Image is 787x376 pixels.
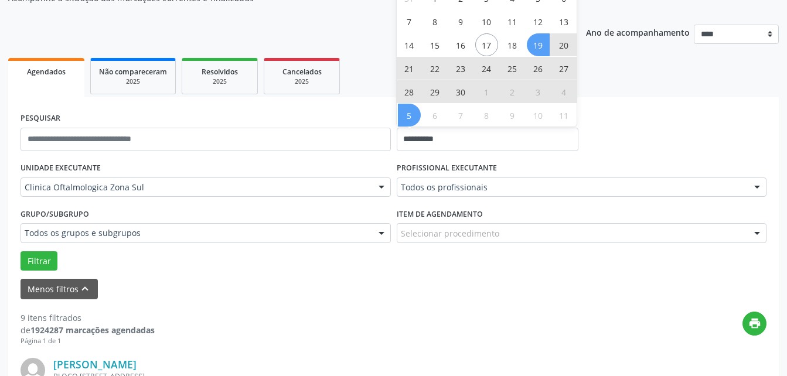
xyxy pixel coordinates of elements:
[424,10,447,33] span: Setembro 8, 2025
[398,33,421,56] span: Setembro 14, 2025
[401,182,743,193] span: Todos os profissionais
[401,227,499,240] span: Selecionar procedimento
[475,57,498,80] span: Setembro 24, 2025
[21,159,101,177] label: UNIDADE EXECUTANTE
[397,159,497,177] label: PROFISSIONAL EXECUTANTE
[25,182,367,193] span: Clinica Oftalmologica Zona Sul
[527,80,550,103] span: Outubro 3, 2025
[527,33,550,56] span: Setembro 19, 2025
[527,104,550,127] span: Outubro 10, 2025
[398,80,421,103] span: Setembro 28, 2025
[30,324,155,336] strong: 1924287 marcações agendadas
[586,25,690,39] p: Ano de acompanhamento
[553,104,575,127] span: Outubro 11, 2025
[21,324,155,336] div: de
[21,251,57,271] button: Filtrar
[501,80,524,103] span: Outubro 2, 2025
[25,227,367,239] span: Todos os grupos e subgrupos
[424,33,447,56] span: Setembro 15, 2025
[424,57,447,80] span: Setembro 22, 2025
[475,104,498,127] span: Outubro 8, 2025
[449,104,472,127] span: Outubro 7, 2025
[553,33,575,56] span: Setembro 20, 2025
[398,10,421,33] span: Setembro 7, 2025
[99,67,167,77] span: Não compareceram
[501,104,524,127] span: Outubro 9, 2025
[748,317,761,330] i: print
[449,10,472,33] span: Setembro 9, 2025
[475,80,498,103] span: Outubro 1, 2025
[21,312,155,324] div: 9 itens filtrados
[53,358,137,371] a: [PERSON_NAME]
[190,77,249,86] div: 2025
[742,312,766,336] button: print
[397,205,483,223] label: Item de agendamento
[21,110,60,128] label: PESQUISAR
[527,10,550,33] span: Setembro 12, 2025
[398,57,421,80] span: Setembro 21, 2025
[21,336,155,346] div: Página 1 de 1
[27,67,66,77] span: Agendados
[449,57,472,80] span: Setembro 23, 2025
[527,57,550,80] span: Setembro 26, 2025
[475,10,498,33] span: Setembro 10, 2025
[501,57,524,80] span: Setembro 25, 2025
[424,104,447,127] span: Outubro 6, 2025
[553,10,575,33] span: Setembro 13, 2025
[553,57,575,80] span: Setembro 27, 2025
[202,67,238,77] span: Resolvidos
[553,80,575,103] span: Outubro 4, 2025
[398,104,421,127] span: Outubro 5, 2025
[272,77,331,86] div: 2025
[449,33,472,56] span: Setembro 16, 2025
[21,205,89,223] label: Grupo/Subgrupo
[449,80,472,103] span: Setembro 30, 2025
[282,67,322,77] span: Cancelados
[501,33,524,56] span: Setembro 18, 2025
[21,279,98,299] button: Menos filtroskeyboard_arrow_up
[501,10,524,33] span: Setembro 11, 2025
[99,77,167,86] div: 2025
[424,80,447,103] span: Setembro 29, 2025
[79,282,91,295] i: keyboard_arrow_up
[475,33,498,56] span: Setembro 17, 2025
